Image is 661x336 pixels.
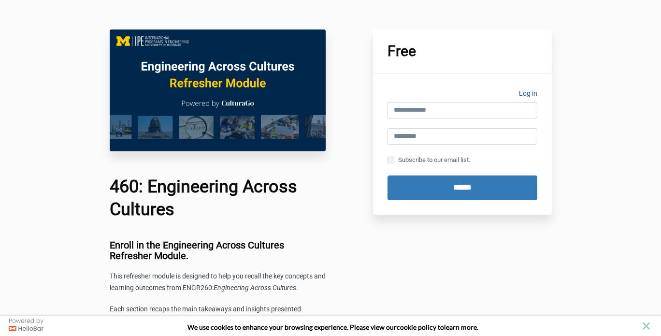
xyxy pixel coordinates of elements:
[110,305,301,324] span: Each section recaps the main takeaways and insights presented throughout
[214,284,296,292] span: Engineering Across Cultures
[444,323,478,331] span: learn more.
[388,155,470,165] label: Subscribe to our email list.
[388,44,537,58] h1: Free
[296,284,298,292] span: .
[110,175,326,221] h1: 460: Engineering Across Cultures
[438,323,444,331] strong: to
[110,29,326,151] img: c0f10fc-c575-6ff0-c716-7a6e5a06d1b5_EAC_460_Main_Image.png
[640,320,652,332] button: close
[519,88,537,102] a: Log in
[110,272,326,292] span: This refresher module is designed to help you recall the key concepts and learning outcomes from ...
[110,240,326,261] h3: Enroll in the Engineering Across Cultures Refresher Module.
[187,323,397,331] span: We use cookies to enhance your browsing experience. Please view our
[397,323,436,331] a: cookie policy
[388,157,394,163] input: Subscribe to our email list.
